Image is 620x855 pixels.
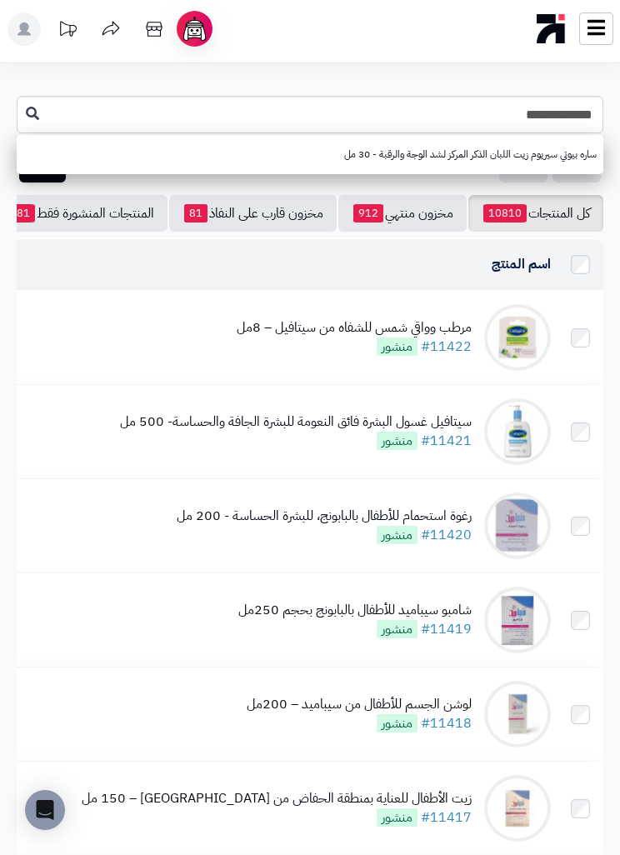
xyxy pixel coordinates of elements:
[47,12,88,50] a: تحديثات المنصة
[169,195,337,232] a: مخزون قارب على النفاذ81
[184,204,207,222] span: 81
[377,620,417,638] span: منشور
[377,337,417,356] span: منشور
[338,195,467,232] a: مخزون منتهي912
[537,10,566,47] img: logo-mobile.png
[180,14,209,43] img: ai-face.png
[377,526,417,544] span: منشور
[25,790,65,830] div: Open Intercom Messenger
[484,775,551,842] img: زيت الأطفال للعناية بمنطقة الحفاض من سيباميد – 150 مل
[377,432,417,450] span: منشور
[82,789,472,808] div: زيت الأطفال للعناية بمنطقة الحفاض من [GEOGRAPHIC_DATA] – 150 مل
[377,808,417,827] span: منشور
[377,714,417,732] span: منشور
[483,204,527,222] span: 10810
[120,412,472,432] div: سيتافيل غسول البشرة فائق النعومة للبشرة الجافة والحساسة- 500 مل
[421,619,472,639] a: #11419
[421,713,472,733] a: #11418
[17,139,603,170] a: ساره بيوتي سيريوم زيت اللبان الذكر المركز لشد الوجة والرقبة - 30 مل
[421,431,472,451] a: #11421
[237,318,472,337] div: مرطب وواقي شمس للشفاه من سيتافيل – 8مل
[353,204,383,222] span: 912
[484,492,551,559] img: رغوة استحمام للأطفال بالبابونج، للبشرة الحساسة - 200 مل
[484,304,551,371] img: مرطب وواقي شمس للشفاه من سيتافيل – 8مل
[421,807,472,827] a: #11417
[484,398,551,465] img: سيتافيل غسول البشرة فائق النعومة للبشرة الجافة والحساسة- 500 مل
[177,507,472,526] div: رغوة استحمام للأطفال بالبابونج، للبشرة الحساسة - 200 مل
[421,337,472,357] a: #11422
[421,525,472,545] a: #11420
[484,587,551,653] img: شامبو سيباميد للأطفال بالبابونج بحجم 250مل
[247,695,472,714] div: لوشن الجسم للأطفال من سيباميد – 200مل
[492,254,551,274] a: اسم المنتج
[484,681,551,747] img: لوشن الجسم للأطفال من سيباميد – 200مل
[468,195,603,232] a: كل المنتجات10810
[238,601,472,620] div: شامبو سيباميد للأطفال بالبابونج بحجم 250مل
